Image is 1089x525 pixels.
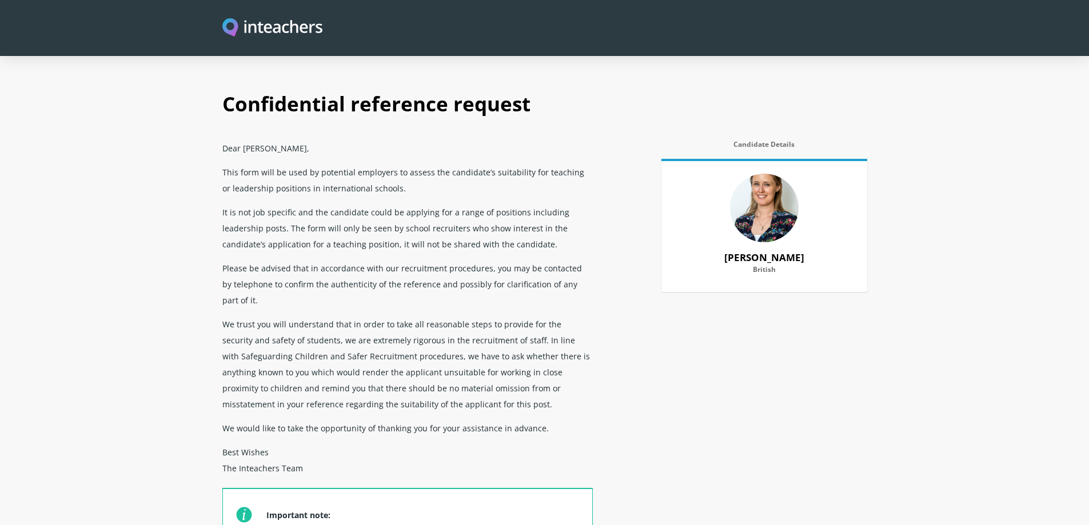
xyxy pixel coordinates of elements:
p: It is not job specific and the candidate could be applying for a range of positions including lea... [222,200,593,256]
label: British [675,266,853,280]
label: Candidate Details [661,141,867,155]
p: Dear [PERSON_NAME], [222,136,593,160]
p: We would like to take the opportunity of thanking you for your assistance in advance. [222,416,593,440]
p: Best Wishes The Inteachers Team [222,440,593,488]
p: Please be advised that in accordance with our recruitment procedures, you may be contacted by tel... [222,256,593,312]
strong: Important note: [266,510,330,520]
a: Visit this site's homepage [222,18,323,38]
p: This form will be used by potential employers to assess the candidate’s suitability for teaching ... [222,160,593,200]
h1: Confidential reference request [222,80,867,136]
p: We trust you will understand that in order to take all reasonable steps to provide for the securi... [222,312,593,416]
img: Inteachers [222,18,323,38]
img: 80305 [730,174,799,242]
strong: [PERSON_NAME] [724,251,804,264]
